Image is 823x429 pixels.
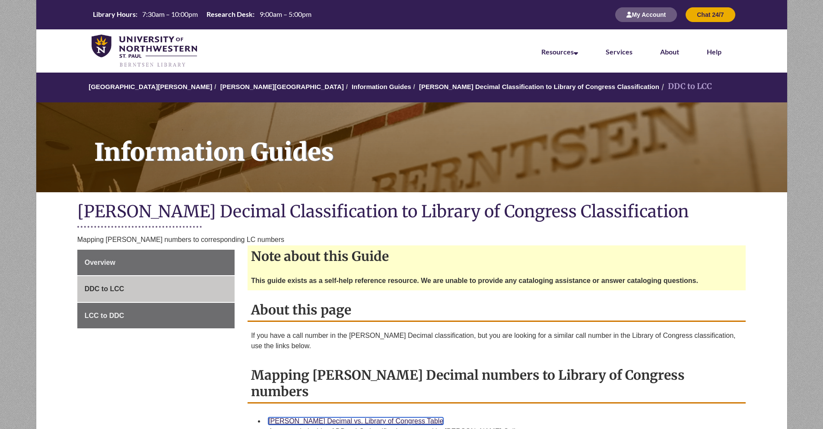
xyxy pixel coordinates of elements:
[686,11,735,18] a: Chat 24/7
[707,48,721,56] a: Help
[77,236,284,243] span: Mapping [PERSON_NAME] numbers to corresponding LC numbers
[77,250,235,329] div: Guide Page Menu
[203,10,256,19] th: Research Desk:
[85,102,787,181] h1: Information Guides
[268,417,443,425] a: [PERSON_NAME] Decimal vs. Library of Congress Table
[89,10,315,20] a: Hours Today
[251,277,698,284] strong: This guide exists as a self-help reference resource. We are unable to provide any cataloging assi...
[220,83,344,90] a: [PERSON_NAME][GEOGRAPHIC_DATA]
[89,10,315,19] table: Hours Today
[659,80,712,93] li: DDC to LCC
[660,48,679,56] a: About
[77,250,235,276] a: Overview
[77,276,235,302] a: DDC to LCC
[85,285,124,292] span: DDC to LCC
[36,102,787,192] a: Information Guides
[142,10,198,18] span: 7:30am – 10:00pm
[92,35,197,68] img: UNWSP Library Logo
[251,330,742,351] p: If you have a call number in the [PERSON_NAME] Decimal classification, but you are looking for a ...
[85,312,124,319] span: LCC to DDC
[260,10,311,18] span: 9:00am – 5:00pm
[541,48,578,56] a: Resources
[85,259,115,266] span: Overview
[615,11,677,18] a: My Account
[606,48,632,56] a: Services
[615,7,677,22] button: My Account
[352,83,411,90] a: Information Guides
[248,245,746,267] h2: Note about this Guide
[248,364,746,404] h2: Mapping [PERSON_NAME] Decimal numbers to Library of Congress numbers
[77,303,235,329] a: LCC to DDC
[77,201,746,224] h1: [PERSON_NAME] Decimal Classification to Library of Congress Classification
[89,10,139,19] th: Library Hours:
[248,299,746,322] h2: About this page
[419,83,659,90] a: [PERSON_NAME] Decimal Classification to Library of Congress Classification
[89,83,212,90] a: [GEOGRAPHIC_DATA][PERSON_NAME]
[686,7,735,22] button: Chat 24/7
